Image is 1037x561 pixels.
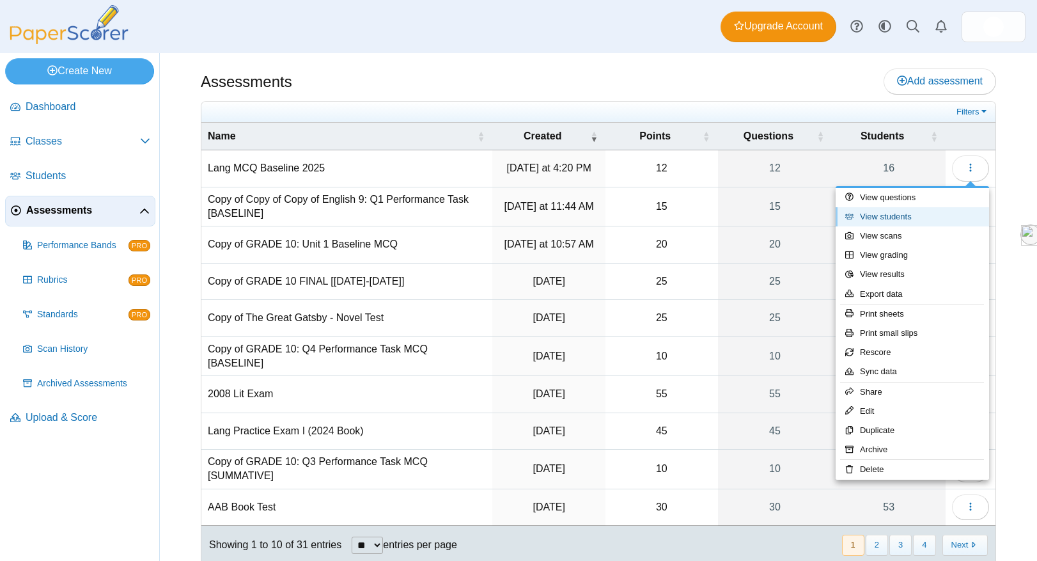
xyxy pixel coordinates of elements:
[718,150,832,186] a: 12
[718,489,832,525] a: 30
[832,376,946,412] a: 17
[533,276,565,287] time: [DATE]
[504,201,594,212] time: [DATE] at 11:44 AM
[639,130,671,141] span: Points
[5,196,155,226] a: Assessments
[605,489,718,526] td: 30
[18,299,155,330] a: Standards PRO
[983,17,1004,37] span: Kevin Levesque
[590,123,598,150] span: Created : Activate to remove sorting
[836,421,989,440] a: Duplicate
[605,337,718,377] td: 10
[836,324,989,343] a: Print small slips
[721,12,836,42] a: Upgrade Account
[913,535,935,556] button: 4
[836,207,989,226] a: View students
[533,425,565,436] time: [DATE]
[930,123,938,150] span: Students : Activate to sort
[718,337,832,376] a: 10
[477,123,485,150] span: Name : Activate to sort
[836,304,989,324] a: Print sheets
[866,535,888,556] button: 2
[836,343,989,362] a: Rescore
[201,489,492,526] td: AAB Book Test
[18,334,155,365] a: Scan History
[605,226,718,263] td: 20
[129,240,150,251] span: PRO
[605,413,718,450] td: 45
[18,368,155,399] a: Archived Assessments
[836,285,989,304] a: Export data
[718,187,832,226] a: 15
[129,274,150,286] span: PRO
[5,5,133,44] img: PaperScorer
[832,413,946,449] a: 26
[507,162,591,173] time: [DATE] at 4:20 PM
[201,226,492,263] td: Copy of GRADE 10: Unit 1 Baseline MCQ
[832,226,946,262] a: 51
[5,161,155,192] a: Students
[533,463,565,474] time: [DATE]
[836,402,989,421] a: Edit
[129,309,150,320] span: PRO
[5,58,154,84] a: Create New
[524,130,562,141] span: Created
[836,362,989,381] a: Sync data
[841,535,988,556] nav: pagination
[832,187,946,226] a: 18
[26,100,150,114] span: Dashboard
[26,411,150,425] span: Upload & Score
[605,300,718,336] td: 25
[201,450,492,489] td: Copy of GRADE 10: Q3 Performance Task MCQ [SUMMATIVE]
[201,300,492,336] td: Copy of The Great Gatsby - Novel Test
[836,383,989,402] a: Share
[533,388,565,399] time: [DATE]
[836,440,989,459] a: Archive
[37,343,150,356] span: Scan History
[18,265,155,296] a: Rubrics PRO
[5,127,155,157] a: Classes
[201,264,492,300] td: Copy of GRADE 10 FINAL [[DATE]-[DATE]]
[201,413,492,450] td: Lang Practice Exam I (2024 Book)
[208,130,236,141] span: Name
[5,403,155,434] a: Upload & Score
[605,376,718,413] td: 55
[884,68,996,94] a: Add assessment
[201,376,492,413] td: 2008 Lit Exam
[605,450,718,489] td: 10
[983,17,1004,37] img: ps.aVEBcgCxQUDAswXp
[718,300,832,336] a: 25
[718,264,832,299] a: 25
[37,239,129,252] span: Performance Bands
[832,489,946,525] a: 53
[832,300,946,336] a: 26
[605,150,718,187] td: 12
[26,169,150,183] span: Students
[842,535,864,556] button: 1
[718,226,832,262] a: 20
[836,246,989,265] a: View grading
[832,150,946,186] a: 16
[718,450,832,489] a: 10
[703,123,710,150] span: Points : Activate to sort
[942,535,988,556] button: Next
[37,308,129,321] span: Standards
[832,337,946,376] a: 54
[734,19,823,33] span: Upgrade Account
[832,450,946,489] a: 53
[605,264,718,300] td: 25
[744,130,793,141] span: Questions
[37,377,150,390] span: Archived Assessments
[836,265,989,284] a: View results
[533,312,565,323] time: [DATE]
[836,460,989,479] a: Delete
[201,71,292,93] h1: Assessments
[718,413,832,449] a: 45
[383,539,457,550] label: entries per page
[836,188,989,207] a: View questions
[832,264,946,299] a: 55
[26,203,139,217] span: Assessments
[816,123,824,150] span: Questions : Activate to sort
[836,226,989,246] a: View scans
[953,106,992,118] a: Filters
